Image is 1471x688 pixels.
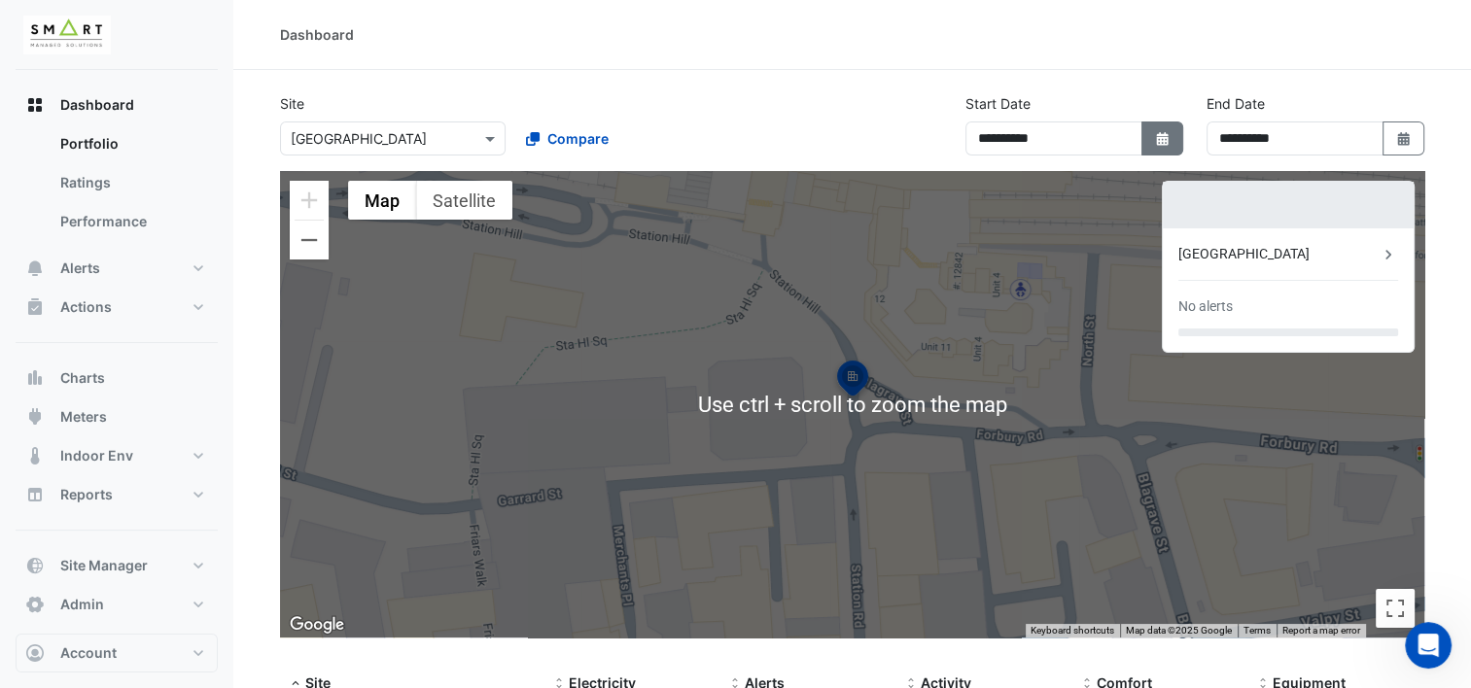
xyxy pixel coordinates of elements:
a: Report a map error [1282,625,1360,636]
button: Admin [16,585,218,624]
span: Admin [60,595,104,614]
button: Site Manager [16,546,218,585]
img: site-pin-selected.svg [831,358,874,404]
app-icon: Indoor Env [25,446,45,465]
app-icon: Alerts [25,258,45,278]
button: Account [16,634,218,672]
span: Meters [60,407,107,427]
span: Alerts [60,258,100,278]
button: Indoor Env [16,436,218,475]
a: Ratings [45,163,218,202]
a: Terms [1243,625,1271,636]
button: Keyboard shortcuts [1031,624,1114,637]
span: Charts [60,368,105,388]
span: Site Manager [60,556,148,575]
fa-icon: Select Date [1154,130,1172,147]
div: Dashboard [280,24,354,45]
span: Dashboard [60,95,134,115]
button: Reports [16,475,218,514]
button: Zoom in [290,181,329,220]
span: Indoor Env [60,446,133,465]
button: Charts [16,359,218,397]
a: Performance [45,202,218,241]
button: Meters [16,397,218,436]
img: Google [285,612,349,637]
button: Show street map [348,181,416,220]
span: Actions [60,297,112,317]
app-icon: Admin [25,595,45,614]
img: Company Logo [23,16,111,54]
app-icon: Charts [25,368,45,388]
app-icon: Reports [25,485,45,504]
app-icon: Site Manager [25,556,45,575]
button: Show satellite imagery [416,181,512,220]
span: Compare [547,128,609,149]
label: Start Date [965,93,1031,114]
button: Actions [16,288,218,327]
fa-icon: Select Date [1395,130,1413,147]
span: Map data ©2025 Google [1126,625,1232,636]
div: Dashboard [16,124,218,249]
app-icon: Meters [25,407,45,427]
iframe: Intercom live chat [1405,622,1452,669]
div: [GEOGRAPHIC_DATA] [1178,244,1379,264]
app-icon: Actions [25,297,45,317]
span: Reports [60,485,113,504]
label: End Date [1207,93,1265,114]
button: Compare [513,121,621,155]
label: Site [280,93,304,114]
button: Toggle fullscreen view [1376,589,1415,628]
button: Dashboard [16,86,218,124]
div: No alerts [1178,296,1233,317]
button: Zoom out [290,221,329,259]
a: Open this area in Google Maps (opens a new window) [285,612,349,637]
app-icon: Dashboard [25,95,45,115]
button: Alerts [16,249,218,288]
a: Portfolio [45,124,218,163]
span: Account [60,643,117,663]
